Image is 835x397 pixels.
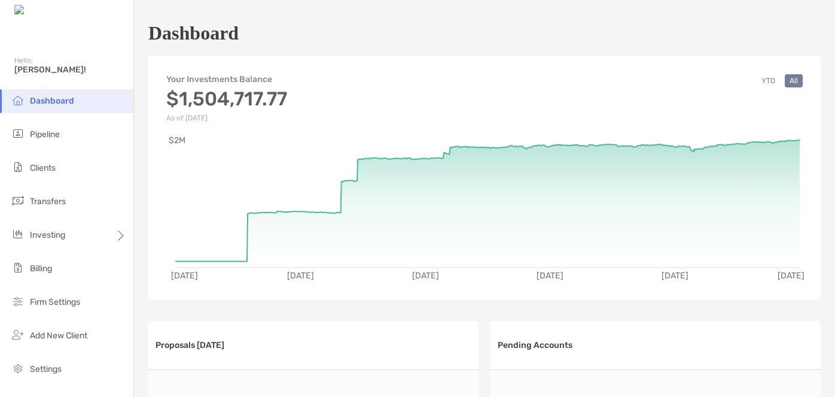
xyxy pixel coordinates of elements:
[156,340,224,350] h3: Proposals [DATE]
[30,230,65,240] span: Investing
[166,87,287,110] h3: $1,504,717.77
[30,364,62,374] span: Settings
[537,271,563,281] text: [DATE]
[498,340,572,350] h3: Pending Accounts
[412,271,439,281] text: [DATE]
[11,361,25,375] img: settings icon
[14,5,65,16] img: Zoe Logo
[166,74,287,84] h4: Your Investments Balance
[169,135,185,146] text: $2M
[30,163,56,173] span: Clients
[11,260,25,275] img: billing icon
[14,65,126,75] span: [PERSON_NAME]!
[757,74,780,87] button: YTD
[166,114,287,122] p: As of [DATE]
[11,294,25,308] img: firm-settings icon
[778,271,804,281] text: [DATE]
[785,74,803,87] button: All
[11,328,25,342] img: add_new_client icon
[30,196,66,207] span: Transfers
[11,126,25,141] img: pipeline icon
[30,263,52,274] span: Billing
[148,22,239,44] h1: Dashboard
[11,227,25,241] img: investing icon
[287,271,314,281] text: [DATE]
[30,331,87,341] span: Add New Client
[30,129,60,140] span: Pipeline
[30,297,80,307] span: Firm Settings
[11,160,25,174] img: clients icon
[11,93,25,107] img: dashboard icon
[662,271,688,281] text: [DATE]
[171,271,198,281] text: [DATE]
[30,96,74,106] span: Dashboard
[11,193,25,208] img: transfers icon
